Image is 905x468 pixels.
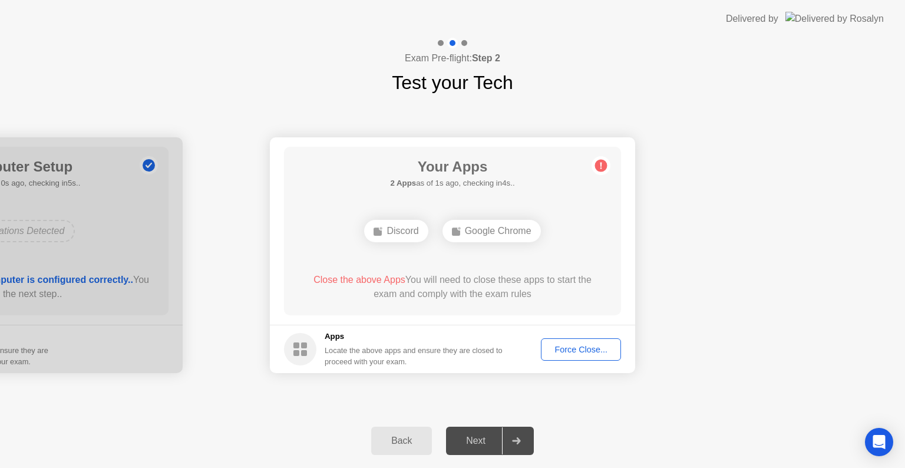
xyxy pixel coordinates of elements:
h5: Apps [325,331,503,342]
h1: Your Apps [390,156,514,177]
h4: Exam Pre-flight: [405,51,500,65]
h5: as of 1s ago, checking in4s.. [390,177,514,189]
div: Force Close... [545,345,617,354]
b: Step 2 [472,53,500,63]
div: Next [450,436,502,446]
button: Next [446,427,534,455]
button: Force Close... [541,338,621,361]
div: Discord [364,220,428,242]
div: Delivered by [726,12,778,26]
h1: Test your Tech [392,68,513,97]
b: 2 Apps [390,179,416,187]
div: Locate the above apps and ensure they are closed to proceed with your exam. [325,345,503,367]
div: Open Intercom Messenger [865,428,893,456]
div: Google Chrome [442,220,541,242]
img: Delivered by Rosalyn [785,12,884,25]
div: You will need to close these apps to start the exam and comply with the exam rules [301,273,605,301]
span: Close the above Apps [313,275,405,285]
button: Back [371,427,432,455]
div: Back [375,436,428,446]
